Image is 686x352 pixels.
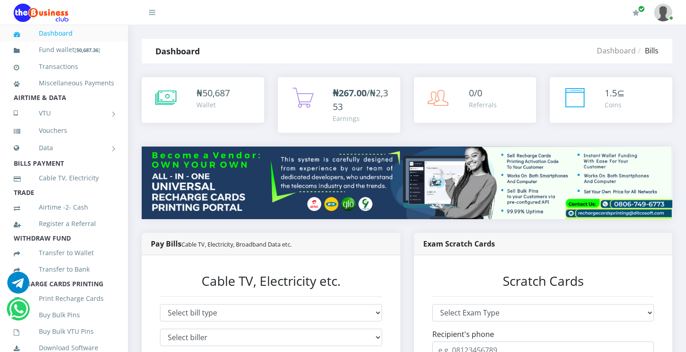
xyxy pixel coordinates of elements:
[605,87,617,99] span: 1.5
[597,46,636,56] a: Dashboard
[654,4,672,21] img: User
[333,87,367,99] b: ₦267.00
[14,4,69,22] img: Logo
[605,100,625,110] div: Coins
[14,242,114,263] a: Transfer to Wallet
[14,259,114,280] a: Transfer to Bank
[155,46,200,57] strong: Dashboard
[638,5,645,12] span: Renew/Upgrade Subscription
[14,288,114,309] a: Print Recharge Cards
[14,56,114,77] a: Transactions
[14,73,114,94] a: Miscellaneous Payments
[160,273,382,289] h3: Cable TV, Electricity etc.
[202,87,230,99] span: 50,687
[423,239,495,249] strong: Exam Scratch Cards
[14,137,114,159] a: Data
[333,114,391,123] div: Earnings
[14,120,114,141] a: Vouchers
[14,321,114,342] a: Buy Bulk VTU Pins
[74,47,100,53] small: [ ]
[432,329,494,340] label: Recipient's phone
[14,23,114,44] a: Dashboard
[333,87,388,113] span: /₦2,353
[181,240,292,248] small: Cable TV, Electricity, Broadband Data etc.
[197,100,230,110] div: Wallet
[142,77,264,123] a: ₦50,687 Wallet
[469,87,482,99] span: 0/0
[14,39,114,61] a: Fund wallet[50,687.36]
[605,86,625,100] div: ⊆
[469,100,497,110] div: Referrals
[14,305,114,326] a: Buy Bulk Pins
[14,102,114,125] a: VTU
[633,9,639,16] i: Renew/Upgrade Subscription
[414,77,537,123] a: 0/0 Referrals
[197,86,230,100] div: ₦
[432,273,654,289] h3: Scratch Cards
[76,47,98,53] b: 50,687.36
[14,168,114,189] a: Cable TV, Electricity
[142,147,672,219] img: multitenant_rcp.png
[151,239,292,249] strong: Pay Bills
[14,213,114,234] a: Register a Referral
[278,77,400,133] a: ₦267.00/₦2,353 Earnings
[14,197,114,218] a: Airtime -2- Cash
[636,45,659,56] li: Bills
[9,305,28,320] a: Chat for support
[7,278,29,294] a: Chat for support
